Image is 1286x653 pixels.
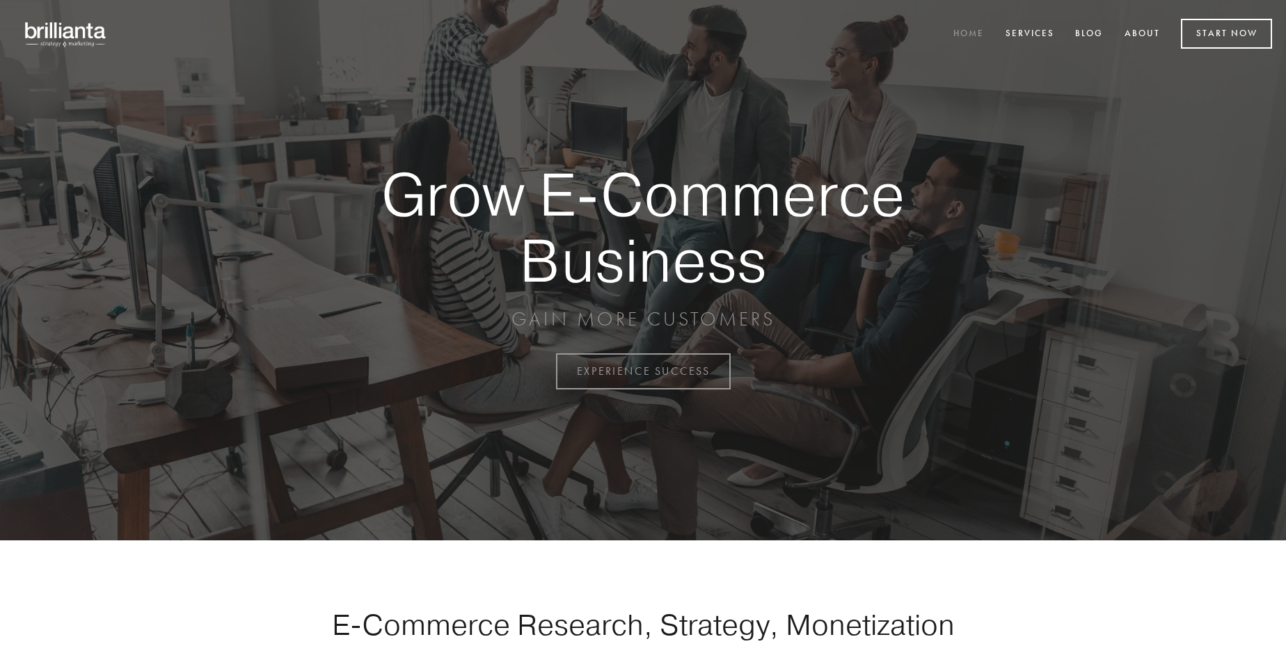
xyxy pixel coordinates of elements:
strong: Grow E-Commerce Business [333,161,953,293]
p: GAIN MORE CUSTOMERS [333,307,953,332]
a: Services [997,23,1063,46]
h1: E-Commerce Research, Strategy, Monetization [288,607,998,642]
img: brillianta - research, strategy, marketing [14,14,118,54]
a: Home [944,23,993,46]
a: About [1116,23,1169,46]
a: Start Now [1181,19,1272,49]
a: Blog [1066,23,1112,46]
a: EXPERIENCE SUCCESS [556,353,731,389]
